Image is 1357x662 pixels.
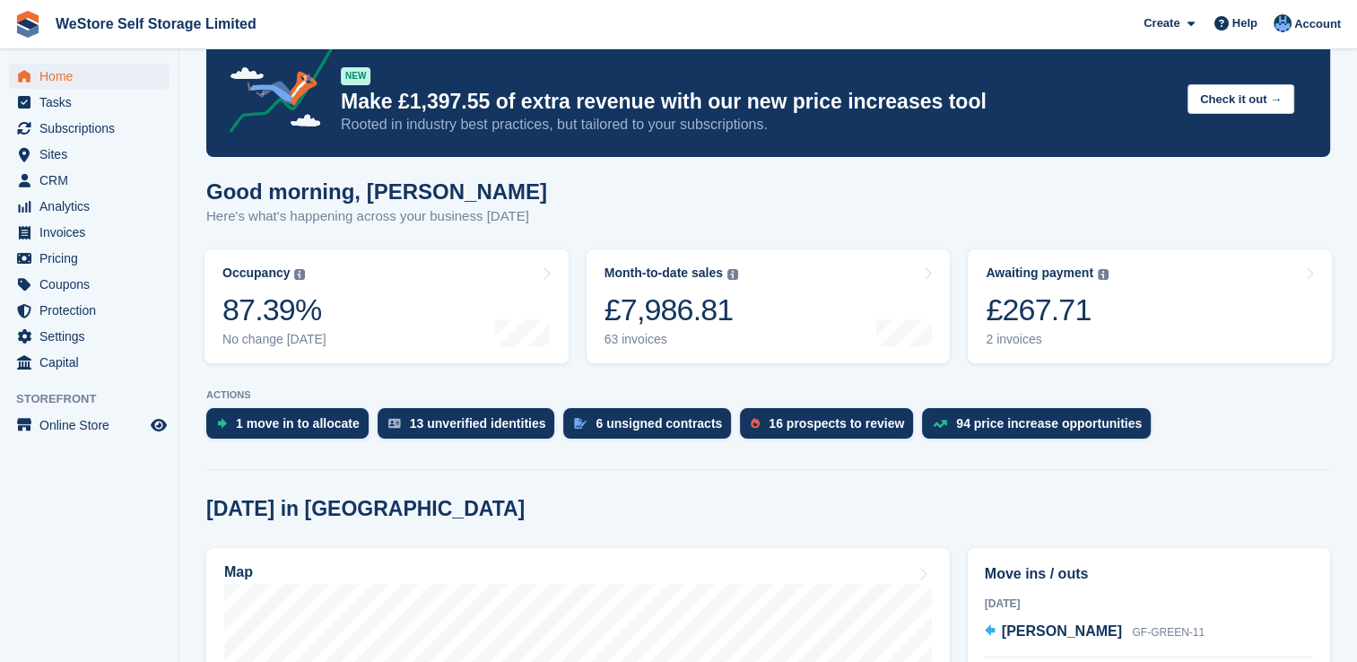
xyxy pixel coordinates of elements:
[1132,626,1205,639] span: GF-GREEN-11
[9,168,170,193] a: menu
[9,413,170,438] a: menu
[236,416,360,431] div: 1 move in to allocate
[956,416,1142,431] div: 94 price increase opportunities
[341,115,1173,135] p: Rooted in industry best practices, but tailored to your subscriptions.
[388,418,401,429] img: verify_identity-adf6edd0f0f0b5bbfe63781bf79b02c33cf7c696d77639b501bdc392416b5a36.svg
[1232,14,1257,32] span: Help
[985,596,1313,612] div: [DATE]
[740,408,922,448] a: 16 prospects to review
[1294,15,1341,33] span: Account
[9,298,170,323] a: menu
[605,266,723,281] div: Month-to-date sales
[605,332,738,347] div: 63 invoices
[222,332,326,347] div: No change [DATE]
[985,621,1205,644] a: [PERSON_NAME] GF-GREEN-11
[1144,14,1179,32] span: Create
[39,246,147,271] span: Pricing
[39,142,147,167] span: Sites
[751,418,760,429] img: prospect-51fa495bee0391a8d652442698ab0144808aea92771e9ea1ae160a38d050c398.svg
[9,116,170,141] a: menu
[39,350,147,375] span: Capital
[217,418,227,429] img: move_ins_to_allocate_icon-fdf77a2bb77ea45bf5b3d319d69a93e2d87916cf1d5bf7949dd705db3b84f3ca.svg
[14,11,41,38] img: stora-icon-8386f47178a22dfd0bd8f6a31ec36ba5ce8667c1dd55bd0f319d3a0aa187defe.svg
[605,292,738,328] div: £7,986.81
[39,90,147,115] span: Tasks
[986,266,1093,281] div: Awaiting payment
[39,194,147,219] span: Analytics
[727,269,738,280] img: icon-info-grey-7440780725fd019a000dd9b08b2336e03edf1995a4989e88bcd33f0948082b44.svg
[9,350,170,375] a: menu
[341,89,1173,115] p: Make £1,397.55 of extra revenue with our new price increases tool
[48,9,264,39] a: WeStore Self Storage Limited
[206,389,1330,401] p: ACTIONS
[224,564,253,580] h2: Map
[596,416,722,431] div: 6 unsigned contracts
[9,142,170,167] a: menu
[204,249,569,363] a: Occupancy 87.39% No change [DATE]
[9,64,170,89] a: menu
[9,246,170,271] a: menu
[410,416,546,431] div: 13 unverified identities
[206,408,378,448] a: 1 move in to allocate
[9,272,170,297] a: menu
[563,408,740,448] a: 6 unsigned contracts
[206,206,547,227] p: Here's what's happening across your business [DATE]
[378,408,564,448] a: 13 unverified identities
[39,116,147,141] span: Subscriptions
[986,332,1109,347] div: 2 invoices
[16,390,178,408] span: Storefront
[9,90,170,115] a: menu
[206,179,547,204] h1: Good morning, [PERSON_NAME]
[39,168,147,193] span: CRM
[39,64,147,89] span: Home
[222,266,290,281] div: Occupancy
[9,324,170,349] a: menu
[9,220,170,245] a: menu
[39,220,147,245] span: Invoices
[968,249,1332,363] a: Awaiting payment £267.71 2 invoices
[39,298,147,323] span: Protection
[769,416,904,431] div: 16 prospects to review
[341,67,370,85] div: NEW
[587,249,951,363] a: Month-to-date sales £7,986.81 63 invoices
[294,269,305,280] img: icon-info-grey-7440780725fd019a000dd9b08b2336e03edf1995a4989e88bcd33f0948082b44.svg
[206,497,525,521] h2: [DATE] in [GEOGRAPHIC_DATA]
[39,324,147,349] span: Settings
[986,292,1109,328] div: £267.71
[933,420,947,428] img: price_increase_opportunities-93ffe204e8149a01c8c9dc8f82e8f89637d9d84a8eef4429ea346261dce0b2c0.svg
[1274,14,1292,32] img: Joanne Goff
[39,413,147,438] span: Online Store
[148,414,170,436] a: Preview store
[1187,84,1294,114] button: Check it out →
[1098,269,1109,280] img: icon-info-grey-7440780725fd019a000dd9b08b2336e03edf1995a4989e88bcd33f0948082b44.svg
[985,563,1313,585] h2: Move ins / outs
[214,37,340,139] img: price-adjustments-announcement-icon-8257ccfd72463d97f412b2fc003d46551f7dbcb40ab6d574587a9cd5c0d94...
[922,408,1160,448] a: 94 price increase opportunities
[574,418,587,429] img: contract_signature_icon-13c848040528278c33f63329250d36e43548de30e8caae1d1a13099fd9432cc5.svg
[222,292,326,328] div: 87.39%
[39,272,147,297] span: Coupons
[9,194,170,219] a: menu
[1002,623,1122,639] span: [PERSON_NAME]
